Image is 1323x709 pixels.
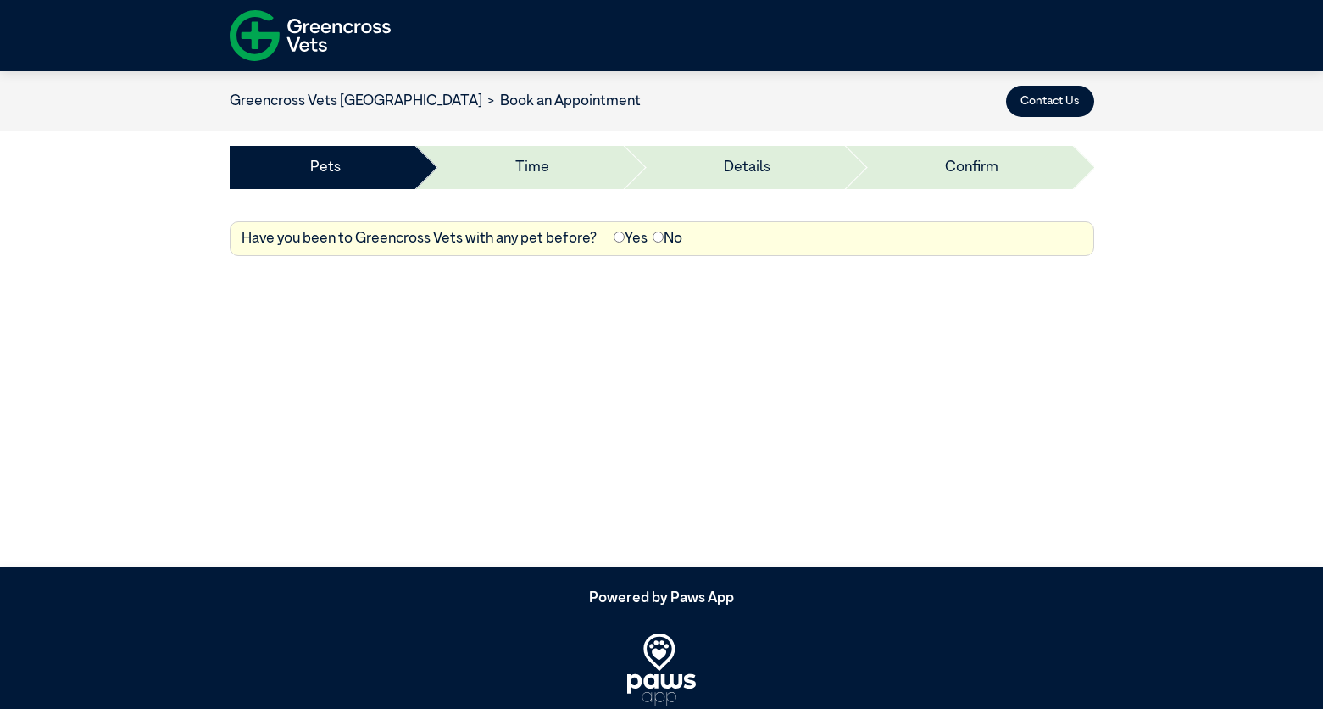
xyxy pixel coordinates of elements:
label: No [653,228,682,250]
input: No [653,232,664,243]
a: Pets [310,157,341,179]
li: Book an Appointment [482,91,642,113]
label: Yes [614,228,648,250]
label: Have you been to Greencross Vets with any pet before? [242,228,597,250]
img: PawsApp [627,634,697,706]
nav: breadcrumb [230,91,642,113]
a: Greencross Vets [GEOGRAPHIC_DATA] [230,94,482,109]
button: Contact Us [1006,86,1094,117]
input: Yes [614,232,625,243]
img: f-logo [230,4,391,67]
h5: Powered by Paws App [230,590,1094,607]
